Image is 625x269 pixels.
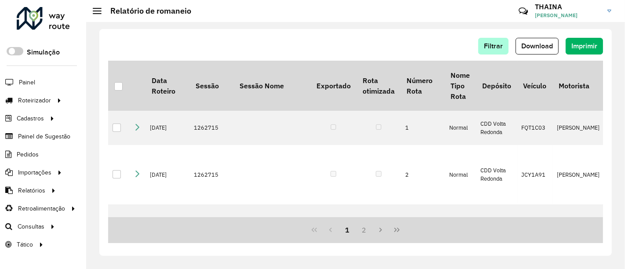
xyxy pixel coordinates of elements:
[521,42,553,50] span: Download
[552,204,604,247] td: [PERSON_NAME]
[17,114,44,123] span: Cadastros
[401,111,445,145] td: 1
[476,111,517,145] td: CDD Volta Redonda
[476,61,517,111] th: Depósito
[401,204,445,247] td: 3
[517,111,552,145] td: FQT1C03
[189,204,233,247] td: 1262715
[233,61,310,111] th: Sessão Nome
[18,186,45,195] span: Relatórios
[18,96,51,105] span: Roteirizador
[552,111,604,145] td: [PERSON_NAME]
[18,132,70,141] span: Painel de Sugestão
[445,111,476,145] td: Normal
[18,168,51,177] span: Importações
[566,38,603,55] button: Imprimir
[476,145,517,204] td: CDD Volta Redonda
[339,222,356,238] button: 1
[517,204,552,247] td: FRN5H61
[189,145,233,204] td: 1262715
[445,61,476,111] th: Nome Tipo Rota
[17,150,39,159] span: Pedidos
[145,204,189,247] td: [DATE]
[514,2,533,21] a: Contato Rápido
[27,47,60,58] label: Simulação
[517,145,552,204] td: JCY1A91
[356,61,400,111] th: Rota otimizada
[310,61,356,111] th: Exportado
[145,111,189,145] td: [DATE]
[516,38,559,55] button: Download
[517,61,552,111] th: Veículo
[389,222,405,238] button: Last Page
[19,78,35,87] span: Painel
[484,42,503,50] span: Filtrar
[401,145,445,204] td: 2
[102,6,191,16] h2: Relatório de romaneio
[18,204,65,213] span: Retroalimentação
[401,61,445,111] th: Número Rota
[18,222,44,231] span: Consultas
[17,240,33,249] span: Tático
[478,38,509,55] button: Filtrar
[189,61,233,111] th: Sessão
[571,42,597,50] span: Imprimir
[356,222,372,238] button: 2
[552,145,604,204] td: [PERSON_NAME]
[372,222,389,238] button: Next Page
[145,145,189,204] td: [DATE]
[535,11,601,19] span: [PERSON_NAME]
[552,61,604,111] th: Motorista
[145,61,189,111] th: Data Roteiro
[476,204,517,247] td: CDD Volta Redonda
[445,145,476,204] td: Normal
[445,204,476,247] td: Normal
[535,3,601,11] h3: THAINA
[189,111,233,145] td: 1262715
